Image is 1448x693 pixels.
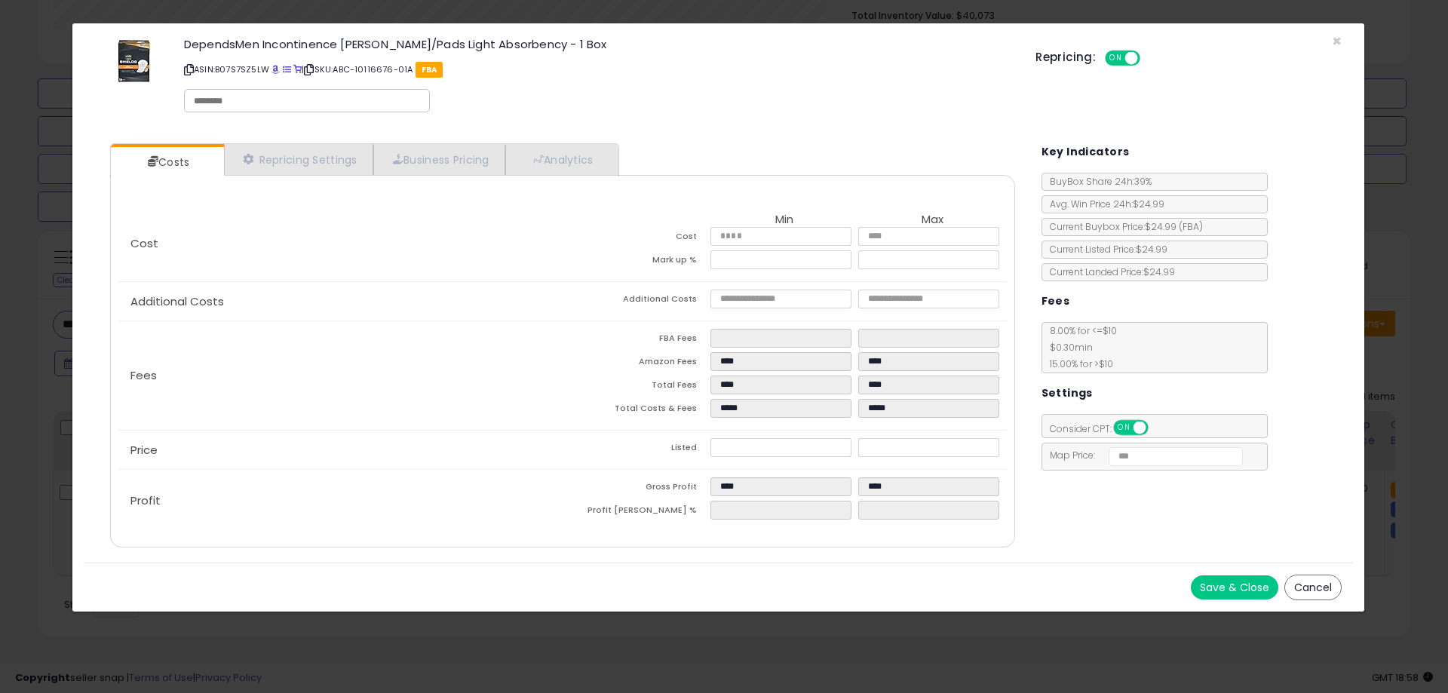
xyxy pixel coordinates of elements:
td: Gross Profit [563,477,710,501]
a: Costs [111,147,222,177]
span: OFF [1146,422,1170,434]
h5: Fees [1042,292,1070,311]
a: Your listing only [293,63,302,75]
p: Price [118,444,563,456]
td: Additional Costs [563,290,710,313]
p: Cost [118,238,563,250]
button: Cancel [1284,575,1342,600]
p: Fees [118,369,563,382]
span: 8.00 % for <= $10 [1042,324,1117,370]
p: ASIN: B07S7SZ5LW | SKU: ABC-10116676-01A [184,57,1013,81]
span: 15.00 % for > $10 [1042,357,1113,370]
span: × [1332,30,1342,52]
span: $0.30 min [1042,341,1093,354]
span: ON [1106,52,1125,65]
td: FBA Fees [563,329,710,352]
span: Current Buybox Price: [1042,220,1203,233]
p: Additional Costs [118,296,563,308]
span: FBA [416,62,443,78]
span: $24.99 [1145,220,1203,233]
h3: DependsMen Incontinence [PERSON_NAME]/Pads Light Absorbency - 1 Box [184,38,1013,50]
a: Analytics [505,144,617,175]
p: Profit [118,495,563,507]
span: BuyBox Share 24h: 39% [1042,175,1152,188]
td: Mark up % [563,250,710,274]
span: Map Price: [1042,449,1244,461]
span: ON [1115,422,1134,434]
span: Current Listed Price: $24.99 [1042,243,1167,256]
a: All offer listings [283,63,291,75]
span: Current Landed Price: $24.99 [1042,265,1175,278]
td: Total Costs & Fees [563,399,710,422]
button: Save & Close [1191,575,1278,599]
a: Repricing Settings [224,144,373,175]
h5: Settings [1042,384,1093,403]
img: 41D5HgVXUVL._SL60_.jpg [117,38,151,84]
a: Business Pricing [373,144,505,175]
span: OFF [1138,52,1162,65]
td: Amazon Fees [563,352,710,376]
td: Profit [PERSON_NAME] % [563,501,710,524]
td: Cost [563,227,710,250]
span: Avg. Win Price 24h: $24.99 [1042,198,1164,210]
th: Max [858,213,1006,227]
td: Total Fees [563,376,710,399]
h5: Key Indicators [1042,143,1130,161]
span: ( FBA ) [1179,220,1203,233]
h5: Repricing: [1035,51,1096,63]
span: Consider CPT: [1042,422,1168,435]
th: Min [710,213,858,227]
a: BuyBox page [271,63,280,75]
td: Listed [563,438,710,461]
